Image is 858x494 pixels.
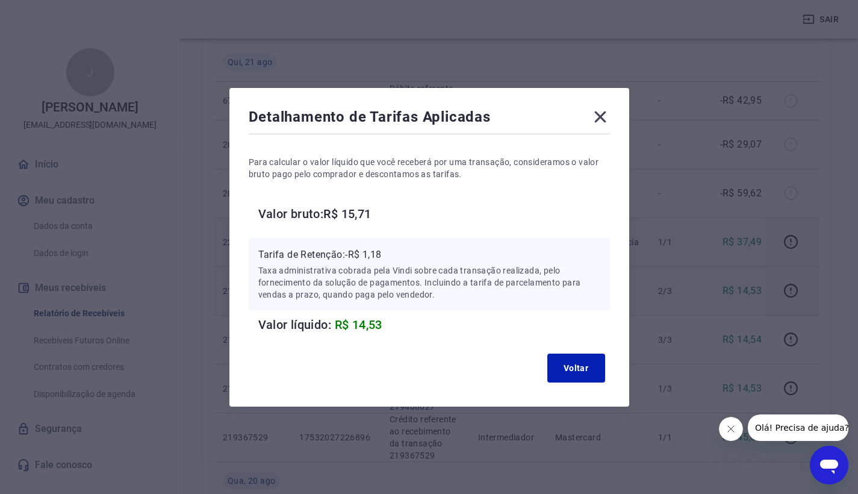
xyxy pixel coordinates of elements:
[258,248,600,262] p: Tarifa de Retenção: -R$ 1,18
[719,417,743,441] iframe: Fechar mensagem
[7,8,101,18] span: Olá! Precisa de ajuda?
[258,315,610,334] h6: Valor líquido:
[547,354,605,383] button: Voltar
[810,446,848,484] iframe: Botão para abrir a janela de mensagens
[748,414,848,441] iframe: Mensagem da empresa
[249,107,610,131] div: Detalhamento de Tarifas Aplicadas
[335,317,382,332] span: R$ 14,53
[258,204,610,224] h6: Valor bruto: R$ 15,71
[249,156,610,180] p: Para calcular o valor líquido que você receberá por uma transação, consideramos o valor bruto pag...
[258,264,600,301] p: Taxa administrativa cobrada pela Vindi sobre cada transação realizada, pelo fornecimento da soluç...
